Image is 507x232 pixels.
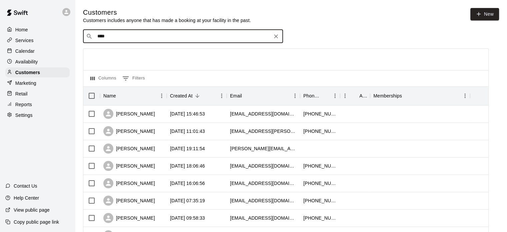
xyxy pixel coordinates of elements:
div: 2025-09-17 18:06:46 [170,163,205,169]
div: [PERSON_NAME] [103,109,155,119]
button: Show filters [121,73,147,84]
div: Phone Number [303,86,321,105]
div: 2025-09-17 07:35:19 [170,197,205,204]
div: 2025-09-19 15:46:53 [170,110,205,117]
p: Retail [15,90,28,97]
p: Settings [15,112,33,119]
div: Age [340,86,370,105]
button: Sort [116,91,125,100]
a: Settings [5,110,70,120]
div: Search customers by name or email [83,30,283,43]
div: Memberships [373,86,402,105]
a: Calendar [5,46,70,56]
button: Menu [460,91,470,101]
button: Sort [193,91,202,100]
div: 2025-09-18 11:01:43 [170,128,205,135]
p: Calendar [15,48,35,54]
div: [PERSON_NAME] [103,178,155,188]
div: +12819179707 [303,163,337,169]
div: nickciauri@gmail.com [230,180,297,187]
a: New [470,8,499,20]
div: +19363291373 [303,128,337,135]
div: Email [230,86,242,105]
div: janicelove65@gmail.com [230,110,297,117]
button: Menu [340,91,350,101]
div: +18322268642 [303,110,337,117]
button: Clear [271,32,281,41]
div: brian.hopkins1985@hotmail.com [230,145,297,152]
p: Availability [15,58,38,65]
div: 2025-09-17 19:11:54 [170,145,205,152]
p: Customers [15,69,40,76]
button: Menu [330,91,340,101]
div: Memberships [370,86,470,105]
div: Age [359,86,367,105]
div: [PERSON_NAME] [103,161,155,171]
div: +12815201214 [303,197,337,204]
a: Marketing [5,78,70,88]
a: Customers [5,67,70,77]
button: Menu [157,91,167,101]
button: Sort [321,91,330,100]
button: Sort [242,91,251,100]
div: +12817395295 [303,180,337,187]
button: Menu [217,91,227,101]
div: 2025-09-17 16:06:56 [170,180,205,187]
a: Retail [5,89,70,99]
p: Home [15,26,28,33]
div: nick.rudebusch@precisionrefractory.com [230,128,297,135]
div: pierredonia@outlook.com [230,197,297,204]
div: elg7944@gmail.com [230,163,297,169]
div: 2025-09-16 09:58:33 [170,215,205,221]
div: Email [227,86,300,105]
div: Created At [167,86,227,105]
button: Menu [290,91,300,101]
div: [PERSON_NAME] [103,196,155,206]
a: Availability [5,57,70,67]
div: Created At [170,86,193,105]
a: Services [5,35,70,45]
p: Copy public page link [14,219,59,225]
button: Sort [350,91,359,100]
a: Home [5,25,70,35]
p: Customers includes anyone that has made a booking at your facility in the past. [83,17,251,24]
div: cambron39@hotmail.com [230,215,297,221]
div: [PERSON_NAME] [103,144,155,154]
p: Contact Us [14,183,37,189]
div: [PERSON_NAME] [103,126,155,136]
a: Reports [5,99,70,109]
div: Name [100,86,167,105]
h5: Customers [83,8,251,17]
p: Services [15,37,34,44]
p: Marketing [15,80,36,86]
div: [PERSON_NAME] [103,213,155,223]
div: Name [103,86,116,105]
button: Select columns [89,73,118,84]
p: Help Center [14,195,39,201]
p: Reports [15,101,32,108]
div: Phone Number [300,86,340,105]
p: View public page [14,207,50,213]
div: +12819005838 [303,215,337,221]
button: Sort [402,91,411,100]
